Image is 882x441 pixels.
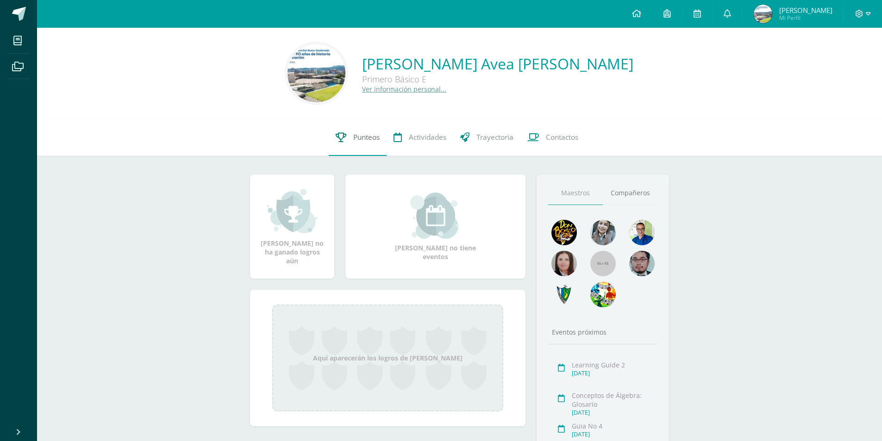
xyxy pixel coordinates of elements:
a: Actividades [387,119,453,156]
div: [PERSON_NAME] no ha ganado logros aún [259,188,325,265]
img: 7cab5f6743d087d6deff47ee2e57ce0d.png [551,282,577,307]
img: d0e54f245e8330cebada5b5b95708334.png [629,251,655,276]
img: 22abe9c36cd26ae47063eaf112de279f.png [754,5,772,23]
img: 45bd7986b8947ad7e5894cbc9b781108.png [590,220,616,245]
div: [PERSON_NAME] no tiene eventos [389,193,482,261]
img: 9a475328b00d7ab28e18f88cba52dc8d.png [288,44,345,102]
img: 55x55 [590,251,616,276]
img: achievement_small.png [267,188,318,234]
span: Mi Perfil [779,14,832,22]
div: Primero Básico E [362,74,633,85]
a: Ver información personal... [362,85,446,93]
img: a43eca2235894a1cc1b3d6ce2f11d98a.png [590,282,616,307]
div: Aquí aparecerán los logros de [PERSON_NAME] [272,304,503,411]
div: Guia No 4 [572,422,655,430]
span: Punteos [353,132,380,142]
a: Contactos [520,119,585,156]
div: Eventos próximos [548,328,657,336]
a: [PERSON_NAME] Avea [PERSON_NAME] [362,54,633,74]
span: Trayectoria [476,132,513,142]
span: Contactos [546,132,578,142]
a: Compañeros [603,181,657,205]
img: 10741f48bcca31577cbcd80b61dad2f3.png [629,220,655,245]
a: Trayectoria [453,119,520,156]
span: Actividades [409,132,446,142]
div: Learning Guide 2 [572,360,655,369]
img: 29fc2a48271e3f3676cb2cb292ff2552.png [551,220,577,245]
img: event_small.png [410,193,461,239]
span: [PERSON_NAME] [779,6,832,15]
a: Punteos [329,119,387,156]
a: Maestros [548,181,603,205]
div: [DATE] [572,430,655,438]
div: [DATE] [572,409,655,416]
div: [DATE] [572,369,655,377]
div: Conceptos de Álgebra: Glosario [572,391,655,409]
img: 67c3d6f6ad1c930a517675cdc903f95f.png [551,251,577,276]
